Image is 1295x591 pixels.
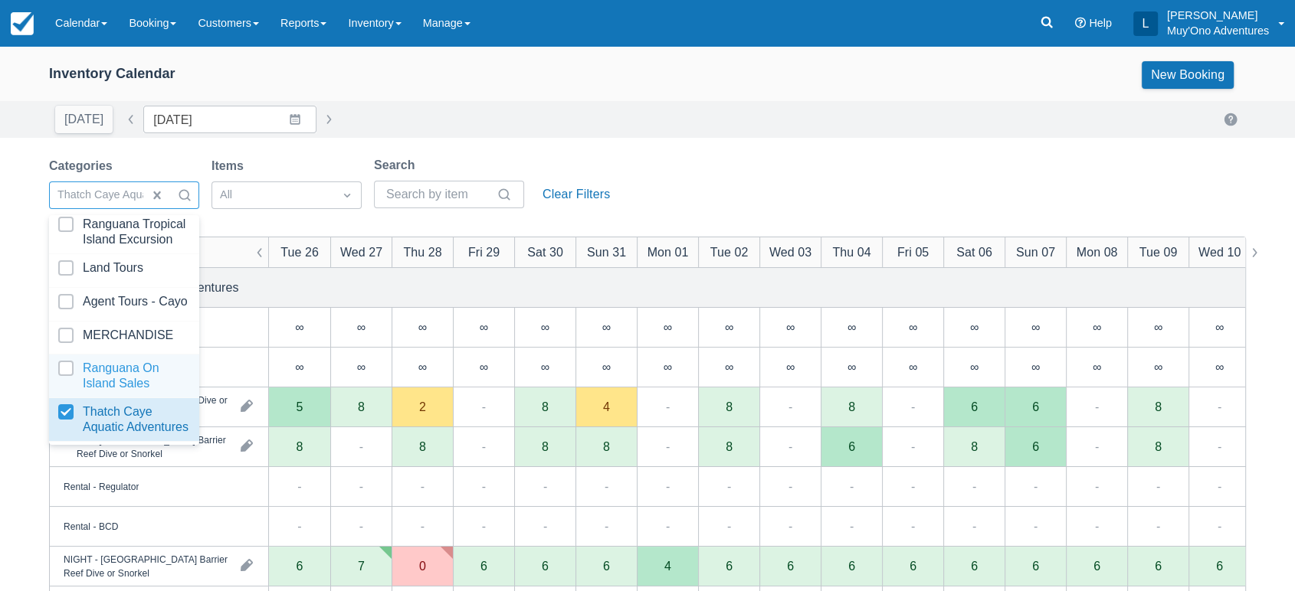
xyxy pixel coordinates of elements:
div: - [1218,517,1221,535]
div: ∞ [1215,361,1224,373]
div: - [727,477,731,495]
div: 6 [882,547,943,586]
div: ∞ [514,348,575,387]
div: ∞ [357,361,366,373]
div: - [788,437,792,455]
div: ∞ [295,321,303,333]
div: - [850,517,854,535]
div: 8 [726,400,733,413]
div: ∞ [637,308,698,348]
div: ∞ [575,348,637,387]
div: ∞ [295,361,303,373]
div: - [911,437,915,455]
div: ∞ [786,361,795,373]
div: - [605,517,608,535]
div: 6 [759,547,821,586]
div: - [421,477,425,495]
p: Muy'Ono Adventures [1167,23,1269,38]
div: - [666,517,670,535]
div: ∞ [725,321,733,333]
div: - [1095,517,1099,535]
div: ∞ [575,308,637,348]
div: 6 [542,560,549,572]
div: 8 [1155,440,1162,452]
div: - [482,437,486,455]
div: 6 [603,560,610,572]
div: Mon 01 [647,243,689,261]
div: - [788,477,792,495]
div: - [359,437,363,455]
div: 8 [726,440,733,452]
div: 7 [358,560,365,572]
div: - [543,517,547,535]
span: Dropdown icon [339,188,355,203]
div: ∞ [1093,361,1101,373]
div: ∞ [418,321,427,333]
div: ∞ [541,361,549,373]
div: ∞ [1031,321,1040,333]
div: - [1156,517,1160,535]
div: 6 [1005,547,1066,586]
input: Search by item [386,181,493,208]
div: - [1156,477,1160,495]
div: Rental - Regulator [64,479,139,493]
div: 6 [943,547,1005,586]
div: ∞ [269,308,330,348]
div: 6 [971,400,978,413]
div: 6 [269,547,330,586]
div: 6 [971,560,978,572]
div: - [911,477,915,495]
div: - [911,517,915,535]
div: ∞ [269,348,330,387]
div: 8 [971,440,978,452]
div: ∞ [453,308,514,348]
div: 8 [1155,400,1162,413]
p: [PERSON_NAME] [1167,8,1269,23]
div: - [482,397,486,416]
div: ∞ [1093,321,1101,333]
div: 6 [698,547,759,586]
div: ∞ [943,308,1005,348]
div: ∞ [970,361,979,373]
div: 6 [910,560,916,572]
div: ∞ [1154,361,1162,373]
div: ∞ [1154,321,1162,333]
div: - [666,437,670,455]
div: 8 [542,440,549,452]
div: ∞ [847,321,856,333]
div: ∞ [514,308,575,348]
div: - [850,477,854,495]
div: Rental - BCD [64,519,118,533]
div: 8 [848,400,855,413]
div: ∞ [418,361,427,373]
div: PM - [GEOGRAPHIC_DATA] Barrier Reef Dive or Snorkel [77,433,228,460]
div: 6 [821,547,882,586]
div: - [1034,477,1038,495]
div: ∞ [943,348,1005,387]
div: - [1218,437,1221,455]
button: Clear Filters [536,181,616,208]
label: Categories [49,157,119,175]
div: 4 [664,560,671,572]
div: ∞ [330,308,392,348]
div: Tue 02 [710,243,749,261]
div: 6 [1127,547,1188,586]
div: 4 [637,547,698,586]
div: ∞ [541,321,549,333]
div: ∞ [909,361,917,373]
div: ∞ [909,321,917,333]
div: Tue 26 [280,243,319,261]
div: 5 [297,400,303,413]
div: ∞ [847,361,856,373]
div: ∞ [821,348,882,387]
div: ∞ [1127,308,1188,348]
div: - [482,477,486,495]
div: 6 [848,440,855,452]
div: ∞ [453,348,514,387]
div: - [1034,517,1038,535]
div: Wed 27 [340,243,382,261]
div: - [727,517,731,535]
span: Help [1089,17,1112,29]
div: - [972,477,976,495]
div: - [482,517,486,535]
